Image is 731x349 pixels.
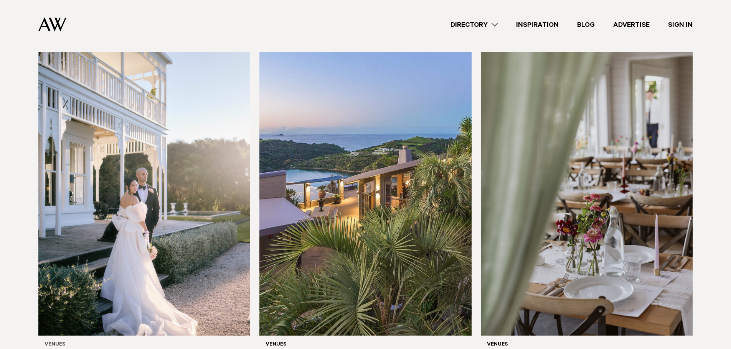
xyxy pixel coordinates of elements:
h6: Venues [45,342,244,348]
a: Blog [568,20,604,30]
img: Auckland Weddings Logo [38,17,66,31]
a: Directory [441,20,507,30]
a: Inspiration [507,20,568,30]
h6: Venues [487,342,686,348]
img: Exterior view of Delamore Lodge on Waiheke Island [259,52,471,336]
h6: Venues [266,342,465,348]
a: Advertise [604,20,659,30]
img: Bride with puffy dress in front of homestead [38,52,250,336]
img: Indoor reception styling at The Farmers Daughter [481,52,693,336]
a: Sign In [659,20,702,30]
